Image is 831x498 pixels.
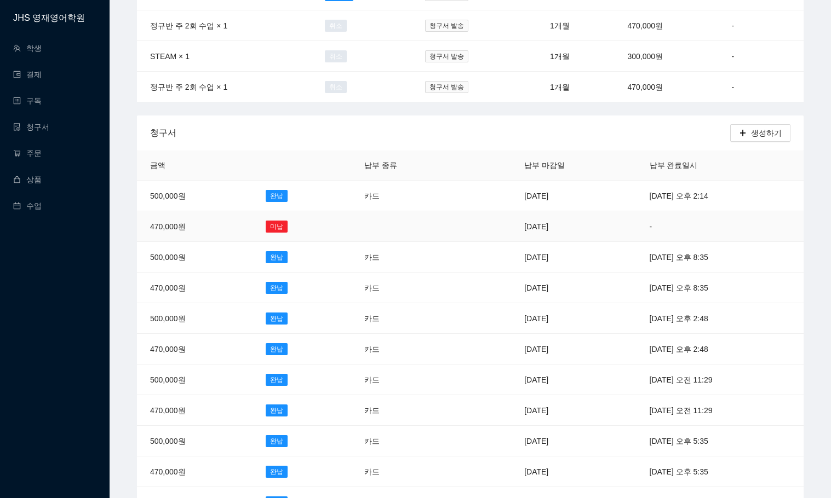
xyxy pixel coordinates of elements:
[137,334,253,364] td: 470,000원
[537,41,614,72] td: 1개월
[614,41,718,72] td: 300,000원
[511,181,636,211] td: [DATE]
[137,242,253,273] td: 500,000원
[137,303,253,334] td: 500,000원
[266,282,288,294] span: 완납
[637,456,804,487] td: [DATE] 오후 5:35
[637,242,804,273] td: [DATE] 오후 8:35
[425,50,468,62] span: 청구서 발송
[511,242,636,273] td: [DATE]
[266,466,288,478] span: 완납
[13,201,42,210] a: calendar수업
[325,81,347,93] span: 취소
[351,303,462,334] td: 카드
[351,150,462,181] th: 납부 종류
[751,127,782,139] span: 생성하기
[511,426,636,456] td: [DATE]
[137,10,312,41] td: 정규반 주 2회 수업 × 1
[511,150,636,181] th: 납부 마감일
[266,190,288,202] span: 완납
[719,72,804,102] td: -
[614,10,718,41] td: 470,000원
[137,456,253,487] td: 470,000원
[511,456,636,487] td: [DATE]
[730,124,790,142] button: plus생성하기
[137,150,253,181] th: 금액
[739,129,747,138] span: plus
[425,81,468,93] span: 청구서 발송
[511,211,636,242] td: [DATE]
[266,404,288,416] span: 완납
[137,181,253,211] td: 500,000원
[511,334,636,364] td: [DATE]
[13,149,42,158] a: shopping-cart주문
[266,435,288,447] span: 완납
[137,273,253,303] td: 470,000원
[137,41,312,72] td: STEAM × 1
[351,242,462,273] td: 카드
[637,303,804,334] td: [DATE] 오후 2:48
[614,72,718,102] td: 470,000원
[351,334,462,364] td: 카드
[637,150,804,181] th: 납부 완료일시
[13,96,42,105] a: profile구독
[351,273,462,303] td: 카드
[137,395,253,426] td: 470,000원
[266,221,288,233] span: 미납
[351,426,462,456] td: 카드
[13,70,42,79] a: wallet결제
[637,364,804,395] td: [DATE] 오전 11:29
[150,117,730,148] div: 청구서
[637,395,804,426] td: [DATE] 오전 11:29
[13,123,49,131] a: file-done청구서
[511,364,636,395] td: [DATE]
[537,72,614,102] td: 1개월
[325,50,347,62] span: 취소
[351,181,462,211] td: 카드
[325,20,347,32] span: 취소
[137,211,253,242] td: 470,000원
[637,426,804,456] td: [DATE] 오후 5:35
[719,41,804,72] td: -
[137,364,253,395] td: 500,000원
[266,312,288,325] span: 완납
[13,175,42,184] a: shopping상품
[511,395,636,426] td: [DATE]
[719,10,804,41] td: -
[13,44,42,53] a: team학생
[137,72,312,102] td: 정규반 주 2회 수업 × 1
[266,374,288,386] span: 완납
[266,343,288,355] span: 완납
[511,303,636,334] td: [DATE]
[637,273,804,303] td: [DATE] 오후 8:35
[351,456,462,487] td: 카드
[511,273,636,303] td: [DATE]
[637,211,804,242] td: -
[637,334,804,364] td: [DATE] 오후 2:48
[266,251,288,263] span: 완납
[351,364,462,395] td: 카드
[537,10,614,41] td: 1개월
[351,395,462,426] td: 카드
[137,426,253,456] td: 500,000원
[637,181,804,211] td: [DATE] 오후 2:14
[425,20,468,32] span: 청구서 발송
